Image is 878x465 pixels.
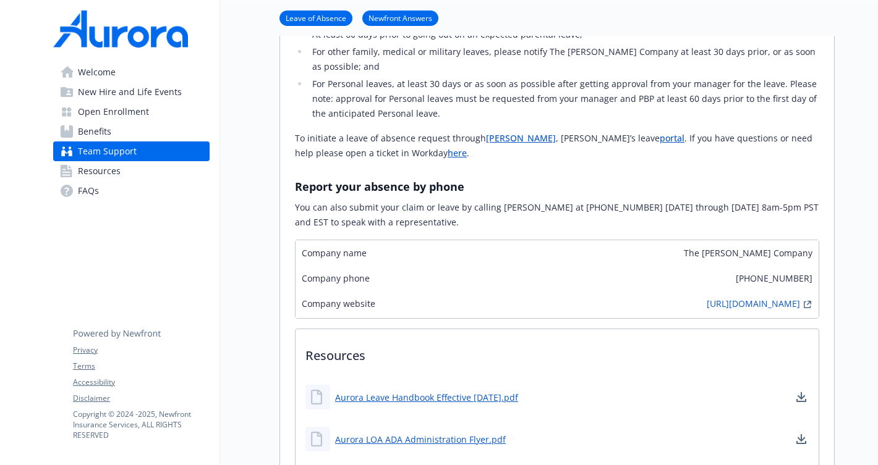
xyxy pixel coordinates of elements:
a: Aurora Leave Handbook Effective [DATE].pdf [335,391,518,404]
a: Leave of Absence [279,12,352,23]
a: [URL][DOMAIN_NAME] [707,297,800,312]
span: [PHONE_NUMBER] [736,272,812,285]
a: Privacy [73,345,209,356]
span: Welcome [78,62,116,82]
li: For Personal leaves, at least 30 days or as soon as possible after getting approval from your man... [309,77,819,121]
a: Accessibility [73,377,209,388]
span: The [PERSON_NAME] Company [684,246,812,259]
a: Welcome [53,62,210,82]
a: download document [794,390,809,404]
a: Disclaimer [73,393,209,404]
p: You can also submit your claim or leave by calling [PERSON_NAME] at [PHONE_NUMBER] [DATE] through... [295,200,819,230]
a: external [800,297,815,312]
span: Open Enrollment [78,102,149,122]
span: Company phone [302,272,370,285]
p: Copyright © 2024 - 2025 , Newfront Insurance Services, ALL RIGHTS RESERVED [73,409,209,440]
span: New Hire and Life Events [78,82,182,102]
a: Benefits [53,122,210,141]
a: [PERSON_NAME] [486,132,556,144]
a: Resources [53,161,210,181]
a: Aurora LOA ADA Administration Flyer.pdf [335,433,506,446]
strong: Report your absence by phone [295,179,464,194]
span: Resources [78,161,121,181]
a: Open Enrollment [53,102,210,122]
a: here [448,147,467,159]
a: portal [660,132,684,144]
a: Newfront Answers [362,12,438,23]
a: Terms [73,361,209,372]
a: Team Support [53,141,210,161]
span: Team Support [78,141,137,161]
p: Resources [296,329,819,375]
span: Benefits [78,122,111,141]
p: To initiate a leave of absence request through , [PERSON_NAME]’s leave . If you have questions or... [295,131,819,161]
a: download document [794,432,809,446]
span: FAQs [78,181,99,201]
span: Company website [302,297,375,312]
span: Company name [302,246,367,259]
a: New Hire and Life Events [53,82,210,102]
li: For other family, medical or military leaves, please notify The [PERSON_NAME] Company at least 30... [309,44,819,74]
a: FAQs [53,181,210,201]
